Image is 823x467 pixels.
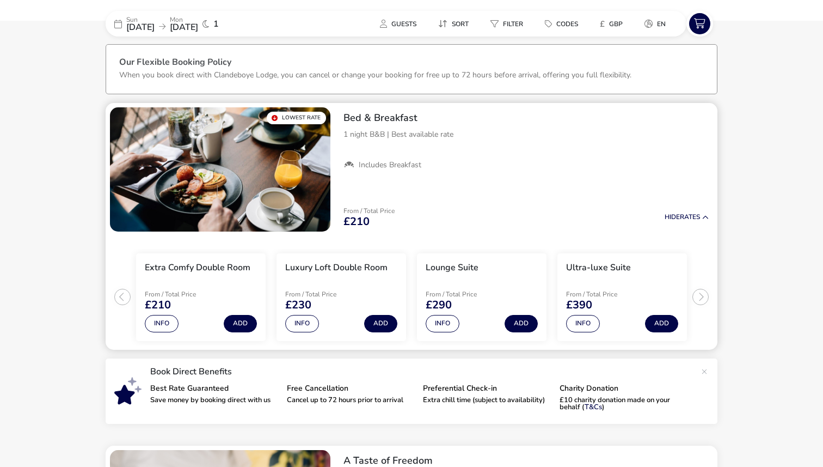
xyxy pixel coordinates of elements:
p: £10 charity donation made on your behalf ( ) [560,397,687,411]
button: £GBP [591,16,631,32]
span: [DATE] [170,21,198,33]
swiper-slide: 1 / 1 [110,107,330,232]
div: Lowest Rate [267,112,326,124]
button: Add [645,315,678,332]
swiper-slide: 4 / 4 [552,249,692,345]
span: GBP [609,20,623,28]
naf-pibe-menu-bar-item: Codes [536,16,591,32]
button: en [636,16,674,32]
h2: Bed & Breakfast [343,112,709,124]
h3: Lounge Suite [426,262,478,274]
p: Save money by booking direct with us [150,397,278,404]
span: £390 [566,300,592,311]
span: Guests [391,20,416,28]
naf-pibe-menu-bar-item: Sort [429,16,482,32]
naf-pibe-menu-bar-item: Guests [371,16,429,32]
button: Add [364,315,397,332]
button: Info [426,315,459,332]
span: Codes [556,20,578,28]
h3: Ultra-luxe Suite [566,262,631,274]
p: Mon [170,16,198,23]
button: Codes [536,16,587,32]
a: T&Cs [585,402,602,412]
naf-pibe-menu-bar-item: en [636,16,679,32]
span: Sort [452,20,469,28]
p: Book Direct Benefits [150,367,696,376]
swiper-slide: 2 / 4 [271,249,411,345]
naf-pibe-menu-bar-item: Filter [482,16,536,32]
span: £290 [426,300,452,311]
button: HideRates [665,214,709,221]
button: Add [224,315,257,332]
span: £210 [145,300,171,311]
p: From / Total Price [426,291,503,298]
p: Sun [126,16,155,23]
i: £ [600,19,605,29]
p: From / Total Price [566,291,643,298]
span: £230 [285,300,311,311]
p: When you book direct with Clandeboye Lodge, you can cancel or change your booking for free up to ... [119,70,631,80]
p: Free Cancellation [287,385,415,392]
button: Add [505,315,538,332]
button: Guests [371,16,425,32]
p: Extra chill time (subject to availability) [423,397,551,404]
div: Bed & Breakfast1 night B&B | Best available rateIncludes Breakfast [335,103,717,179]
p: From / Total Price [145,291,222,298]
h3: Our Flexible Booking Policy [119,58,704,69]
span: Includes Breakfast [359,160,421,170]
span: Hide [665,213,680,221]
swiper-slide: 1 / 4 [131,249,271,345]
h2: A Taste of Freedom [343,454,709,467]
p: From / Total Price [343,208,395,214]
div: Sun[DATE]Mon[DATE]1 [106,11,269,37]
p: 1 night B&B | Best available rate [343,129,709,140]
span: 1 [213,20,219,28]
swiper-slide: 3 / 4 [411,249,552,345]
button: Info [145,315,179,332]
p: Charity Donation [560,385,687,392]
p: Preferential Check-in [423,385,551,392]
span: [DATE] [126,21,155,33]
p: From / Total Price [285,291,363,298]
h3: Luxury Loft Double Room [285,262,388,274]
naf-pibe-menu-bar-item: £GBP [591,16,636,32]
button: Info [566,315,600,332]
button: Sort [429,16,477,32]
span: £210 [343,216,370,227]
span: en [657,20,666,28]
span: Filter [503,20,523,28]
button: Info [285,315,319,332]
button: Filter [482,16,532,32]
h3: Extra Comfy Double Room [145,262,250,274]
p: Cancel up to 72 hours prior to arrival [287,397,415,404]
p: Best Rate Guaranteed [150,385,278,392]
